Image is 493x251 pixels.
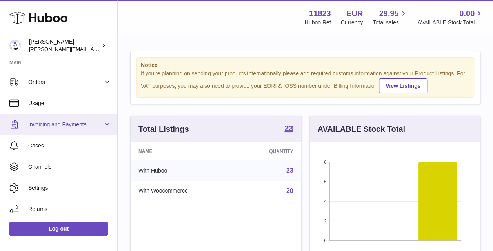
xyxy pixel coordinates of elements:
[324,218,326,223] text: 2
[324,238,326,243] text: 0
[28,163,111,171] span: Channels
[286,187,293,194] a: 20
[284,124,293,134] a: 23
[131,181,236,201] td: With Woocommerce
[379,78,427,93] a: View Listings
[236,142,301,160] th: Quantity
[417,8,484,26] a: 0.00 AVAILABLE Stock Total
[346,8,363,19] strong: EUR
[28,78,103,86] span: Orders
[29,46,157,52] span: [PERSON_NAME][EMAIL_ADDRESS][DOMAIN_NAME]
[141,62,470,69] strong: Notice
[309,8,331,19] strong: 11823
[28,206,111,213] span: Returns
[373,8,407,26] a: 29.95 Total sales
[28,121,103,128] span: Invoicing and Payments
[29,38,100,53] div: [PERSON_NAME]
[305,19,331,26] div: Huboo Ref
[138,124,189,135] h3: Total Listings
[9,40,21,51] img: gianni.rofi@frieslandcampina.com
[341,19,363,26] div: Currency
[9,222,108,236] a: Log out
[131,142,236,160] th: Name
[28,184,111,192] span: Settings
[324,199,326,204] text: 4
[318,124,405,135] h3: AVAILABLE Stock Total
[141,70,470,93] div: If you're planning on sending your products internationally please add required customs informati...
[284,124,293,132] strong: 23
[459,8,475,19] span: 0.00
[417,19,484,26] span: AVAILABLE Stock Total
[286,167,293,174] a: 23
[373,19,407,26] span: Total sales
[131,160,236,181] td: With Huboo
[324,179,326,184] text: 6
[379,8,398,19] span: 29.95
[324,160,326,164] text: 8
[28,142,111,149] span: Cases
[28,100,111,107] span: Usage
